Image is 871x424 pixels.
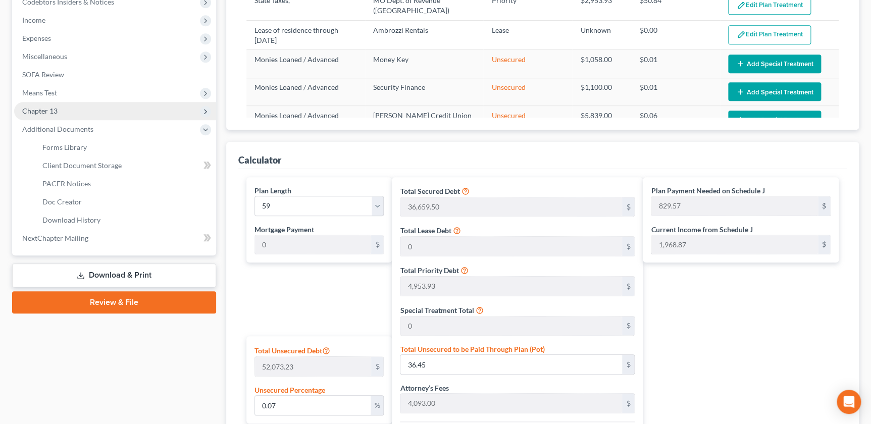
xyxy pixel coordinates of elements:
[34,193,216,211] a: Doc Creator
[34,156,216,175] a: Client Document Storage
[255,396,371,415] input: 0.00
[254,224,314,235] label: Mortgage Payment
[632,50,721,78] td: $0.01
[22,107,58,115] span: Chapter 13
[246,50,365,78] td: Monies Loaned / Advanced
[622,237,634,256] div: $
[818,235,830,254] div: $
[400,305,474,315] label: Special Treatment Total
[255,235,371,254] input: 0.00
[400,316,622,336] input: 0.00
[622,197,634,217] div: $
[42,161,122,170] span: Client Document Storage
[22,125,93,133] span: Additional Documents
[34,175,216,193] a: PACER Notices
[371,357,383,376] div: $
[400,237,622,256] input: 0.00
[255,357,371,376] input: 0.00
[728,25,811,44] button: Edit Plan Treatment
[42,216,100,224] span: Download History
[622,394,634,413] div: $
[651,196,818,216] input: 0.00
[622,355,634,374] div: $
[400,225,451,236] label: Total Lease Debt
[400,344,544,354] label: Total Unsecured to be Paid Through Plan (Pot)
[22,16,45,24] span: Income
[572,50,631,78] td: $1,058.00
[246,20,365,49] td: Lease of residence through [DATE]
[22,234,88,242] span: NextChapter Mailing
[42,179,91,188] span: PACER Notices
[483,50,572,78] td: Unsecured
[22,34,51,42] span: Expenses
[632,20,721,49] td: $0.00
[572,78,631,105] td: $1,100.00
[632,106,721,134] td: $0.06
[837,390,861,414] div: Open Intercom Messenger
[246,78,365,105] td: Monies Loaned / Advanced
[400,355,622,374] input: 0.00
[22,88,57,97] span: Means Test
[651,235,818,254] input: 0.00
[651,224,752,235] label: Current Income from Schedule J
[34,211,216,229] a: Download History
[737,1,745,10] img: edit-pencil-c1479a1de80d8dea1e2430c2f745a3c6a07e9d7aa2eeffe225670001d78357a8.svg
[12,291,216,313] a: Review & File
[483,20,572,49] td: Lease
[622,316,634,336] div: $
[254,344,330,356] label: Total Unsecured Debt
[14,229,216,247] a: NextChapter Mailing
[483,78,572,105] td: Unsecured
[400,197,622,217] input: 0.00
[34,138,216,156] a: Forms Library
[728,82,821,101] button: Add Special Treatment
[737,30,745,39] img: edit-pencil-c1479a1de80d8dea1e2430c2f745a3c6a07e9d7aa2eeffe225670001d78357a8.svg
[12,263,216,287] a: Download & Print
[14,66,216,84] a: SOFA Review
[400,277,622,296] input: 0.00
[254,185,291,196] label: Plan Length
[400,265,458,276] label: Total Priority Debt
[246,106,365,134] td: Monies Loaned / Advanced
[483,106,572,134] td: Unsecured
[371,396,383,415] div: %
[42,197,82,206] span: Doc Creator
[632,78,721,105] td: $0.01
[365,50,484,78] td: Money Key
[572,20,631,49] td: Unknown
[728,111,821,129] button: Add Special Treatment
[572,106,631,134] td: $5,839.00
[400,383,448,393] label: Attorney’s Fees
[254,385,325,395] label: Unsecured Percentage
[22,70,64,79] span: SOFA Review
[371,235,383,254] div: $
[728,55,821,73] button: Add Special Treatment
[365,78,484,105] td: Security Finance
[400,186,459,196] label: Total Secured Debt
[365,106,484,134] td: [PERSON_NAME] Credit Union
[622,277,634,296] div: $
[365,20,484,49] td: Ambrozzi Rentals
[238,154,281,166] div: Calculator
[400,394,622,413] input: 0.00
[651,185,764,196] label: Plan Payment Needed on Schedule J
[818,196,830,216] div: $
[22,52,67,61] span: Miscellaneous
[42,143,87,151] span: Forms Library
